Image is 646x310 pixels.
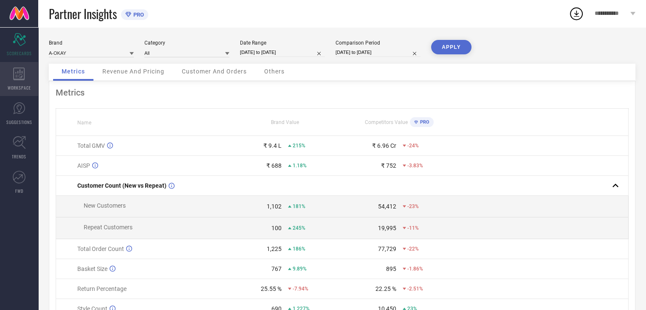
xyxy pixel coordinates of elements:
span: FWD [15,188,23,194]
span: Competitors Value [365,119,408,125]
div: 25.55 % [261,285,282,292]
span: 186% [293,246,305,252]
div: ₹ 9.4 L [263,142,282,149]
div: 19,995 [378,225,396,231]
div: Metrics [56,87,629,98]
span: WORKSPACE [8,85,31,91]
span: AISP [77,162,90,169]
button: APPLY [431,40,471,54]
span: Total GMV [77,142,105,149]
span: PRO [418,119,429,125]
span: Metrics [62,68,85,75]
div: 895 [386,265,396,272]
span: TRENDS [12,153,26,160]
div: Category [144,40,229,46]
span: 1.18% [293,163,307,169]
div: 1,102 [267,203,282,210]
div: Brand [49,40,134,46]
span: Revenue And Pricing [102,68,164,75]
div: 100 [271,225,282,231]
span: Total Order Count [77,245,124,252]
div: 22.25 % [375,285,396,292]
span: SCORECARDS [7,50,32,56]
span: -7.94% [293,286,308,292]
div: Comparison Period [336,40,420,46]
span: Name [77,120,91,126]
span: Others [264,68,285,75]
div: 1,225 [267,245,282,252]
span: 215% [293,143,305,149]
span: Basket Size [77,265,107,272]
div: 77,729 [378,245,396,252]
span: Return Percentage [77,285,127,292]
span: -3.83% [407,163,423,169]
input: Select comparison period [336,48,420,57]
span: -2.51% [407,286,423,292]
span: Customer And Orders [182,68,247,75]
span: PRO [131,11,144,18]
input: Select date range [240,48,325,57]
span: -1.86% [407,266,423,272]
div: ₹ 688 [266,162,282,169]
span: -11% [407,225,419,231]
span: New Customers [84,202,126,209]
div: Date Range [240,40,325,46]
span: Brand Value [271,119,299,125]
span: -24% [407,143,419,149]
span: 181% [293,203,305,209]
div: Open download list [569,6,584,21]
div: 54,412 [378,203,396,210]
span: 9.89% [293,266,307,272]
span: SUGGESTIONS [6,119,32,125]
span: -23% [407,203,419,209]
span: -22% [407,246,419,252]
span: Partner Insights [49,5,117,23]
span: Repeat Customers [84,224,133,231]
div: 767 [271,265,282,272]
span: 245% [293,225,305,231]
div: ₹ 752 [381,162,396,169]
span: Customer Count (New vs Repeat) [77,182,166,189]
div: ₹ 6.96 Cr [372,142,396,149]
